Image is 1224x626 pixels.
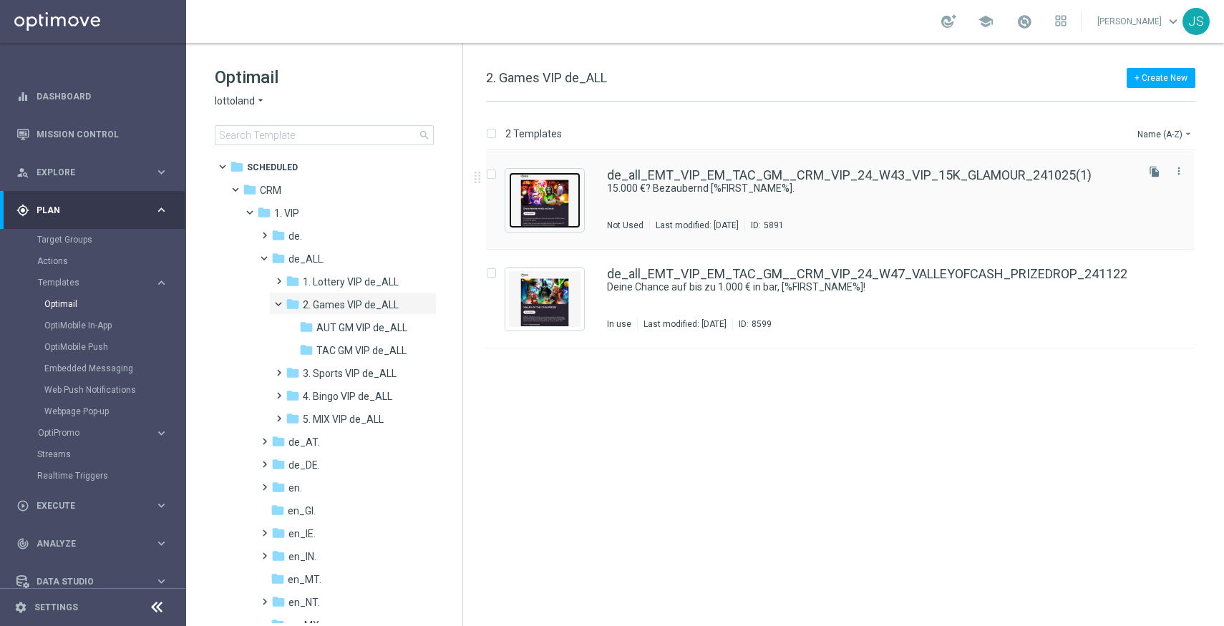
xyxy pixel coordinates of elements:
[215,125,434,145] input: Search Template
[16,166,155,179] div: Explore
[1182,8,1210,35] div: JS
[16,115,168,153] div: Mission Control
[155,537,168,550] i: keyboard_arrow_right
[288,504,316,517] span: en_GI.
[37,470,149,481] a: Realtime Triggers
[271,549,286,563] i: folder
[288,550,316,563] span: en_IN.
[288,573,321,586] span: en_MT.
[303,275,399,288] span: 1. Lottery VIP de_ALL
[37,444,185,465] div: Streams
[155,426,168,440] i: keyboard_arrow_right
[37,422,185,444] div: OptiPromo
[607,169,1092,182] a: de_all_EMT_VIP_EM_TAC_GM__CRM_VIP_24_W43_VIP_15K_GLAMOUR_241025(1)
[37,577,155,586] span: Data Studio
[155,203,168,217] i: keyboard_arrow_right
[16,205,169,216] div: gps_fixed Plan keyboard_arrow_right
[419,129,430,141] span: search
[744,220,784,231] div: ID:
[16,575,155,588] div: Data Studio
[257,205,271,220] i: folder
[486,70,607,85] span: 2. Games VIP de_ALL
[38,278,140,287] span: Templates
[37,229,185,250] div: Target Groups
[16,500,169,512] div: play_circle_outline Execute keyboard_arrow_right
[316,344,407,357] span: TAC GM VIP de_ALL
[607,268,1127,280] a: de_all_EMT_VIP_EM_TAC_GM__CRM_VIP_24_W47_VALLEYOFCASH_PRIZEDROP_241122
[752,318,772,330] div: 8599
[14,601,27,614] i: settings
[472,151,1221,250] div: Press SPACE to select this row.
[260,184,281,197] span: CRM
[1173,165,1185,177] i: more_vert
[607,220,643,231] div: Not Used
[16,499,155,512] div: Execute
[288,459,320,471] span: de_DE.
[37,77,168,115] a: Dashboard
[38,429,155,437] div: OptiPromo
[271,480,286,494] i: folder
[303,298,399,311] span: 2. Games VIP de_ALL
[303,413,384,426] span: 5. MIX VIP de_ALL
[16,204,29,217] i: gps_fixed
[303,367,397,380] span: 3. Sports VIP de_ALL
[732,318,772,330] div: ID:
[230,160,244,174] i: folder
[288,596,320,609] span: en_NT.
[271,251,286,265] i: folder
[37,502,155,510] span: Execute
[37,277,169,288] button: Templates keyboard_arrow_right
[16,91,169,102] button: equalizer Dashboard
[44,379,185,401] div: Web Push Notifications
[1127,68,1195,88] button: + Create New
[16,538,169,549] button: track_changes Analyze keyboard_arrow_right
[16,77,168,115] div: Dashboard
[37,115,168,153] a: Mission Control
[299,320,314,334] i: folder
[247,161,298,174] span: Scheduled
[37,539,155,548] span: Analyze
[286,411,300,426] i: folder
[16,576,169,587] button: Data Studio keyboard_arrow_right
[288,436,320,449] span: de_AT.
[1182,128,1194,140] i: arrow_drop_down
[38,278,155,287] div: Templates
[288,481,302,494] span: en.
[303,390,392,403] span: 4. Bingo VIP de_ALL
[271,572,285,586] i: folder
[271,434,286,449] i: folder
[44,358,185,379] div: Embedded Messaging
[37,427,169,439] button: OptiPromo keyboard_arrow_right
[38,429,140,437] span: OptiPromo
[1172,162,1186,180] button: more_vert
[472,250,1221,348] div: Press SPACE to select this row.
[1165,14,1181,29] span: keyboard_arrow_down
[638,318,732,330] div: Last modified: [DATE]
[607,182,1134,195] div: 15.000 €? Bezaubernd [%FIRST_NAME%].
[16,129,169,140] button: Mission Control
[288,527,316,540] span: en_IE.
[37,250,185,272] div: Actions
[271,595,286,609] i: folder
[44,320,149,331] a: OptiMobile In-App
[37,168,155,177] span: Explore
[607,182,1101,195] a: 15.000 €? Bezaubernd [%FIRST_NAME%].
[255,94,266,108] i: arrow_drop_down
[271,503,285,517] i: folder
[44,315,185,336] div: OptiMobile In-App
[1145,162,1164,181] button: file_copy
[44,363,149,374] a: Embedded Messaging
[16,90,29,103] i: equalizer
[271,526,286,540] i: folder
[607,280,1134,294] div: Deine Chance auf bis zu 1.000 € in bar, [%FIRST_NAME%]!
[37,234,149,245] a: Target Groups
[1136,125,1195,142] button: Name (A-Z)arrow_drop_down
[44,401,185,422] div: Webpage Pop-up
[271,228,286,243] i: folder
[215,94,255,108] span: lottoland
[155,165,168,179] i: keyboard_arrow_right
